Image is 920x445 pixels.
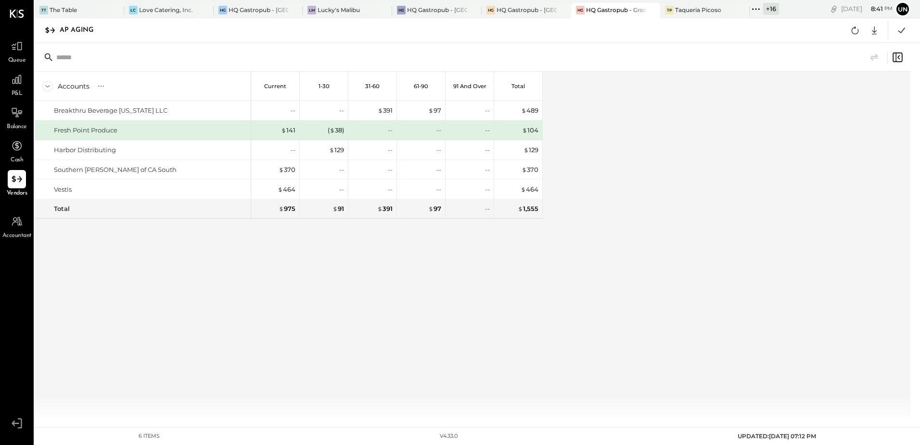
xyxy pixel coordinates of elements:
[518,205,523,212] span: $
[576,6,585,14] div: HG
[665,6,674,14] div: TP
[229,6,289,14] div: HQ Gastropub - [GEOGRAPHIC_DATA][PERSON_NAME]
[511,83,525,90] p: Total
[378,106,383,114] span: $
[428,106,441,115] div: 97
[330,126,335,134] span: $
[12,90,23,98] span: P&L
[58,81,89,91] div: Accounts
[329,145,344,155] div: 129
[291,106,295,115] div: --
[0,104,33,131] a: Balance
[763,3,779,15] div: + 16
[521,185,538,194] div: 464
[485,126,490,135] div: --
[485,106,490,115] div: --
[524,145,538,155] div: 129
[339,165,344,174] div: --
[485,185,490,194] div: --
[279,165,295,174] div: 370
[278,185,283,193] span: $
[522,126,538,135] div: 104
[436,165,441,174] div: --
[0,170,33,198] a: Vendors
[378,106,393,115] div: 391
[397,6,406,14] div: HG
[50,6,77,14] div: The Table
[8,56,26,65] span: Queue
[738,432,816,440] span: UPDATED: [DATE] 07:12 PM
[318,6,360,14] div: Lucky's Malibu
[428,106,434,114] span: $
[521,185,526,193] span: $
[0,212,33,240] a: Accountant
[428,205,434,212] span: $
[524,146,529,154] span: $
[129,6,138,14] div: LC
[54,126,117,135] div: Fresh Point Produce
[281,126,295,135] div: 141
[281,126,286,134] span: $
[328,126,344,135] div: ( 38 )
[829,4,839,14] div: copy link
[388,165,393,174] div: --
[522,126,527,134] span: $
[307,6,316,14] div: LM
[0,137,33,165] a: Cash
[388,145,393,155] div: --
[388,185,393,194] div: --
[279,205,284,212] span: $
[521,106,526,114] span: $
[329,146,334,154] span: $
[7,189,27,198] span: Vendors
[0,70,33,98] a: P&L
[522,166,527,173] span: $
[518,204,538,213] div: 1,555
[675,6,721,14] div: Taqueria Picoso
[332,204,344,213] div: 91
[486,6,495,14] div: HG
[497,6,557,14] div: HQ Gastropub - [GEOGRAPHIC_DATA]
[332,205,338,212] span: $
[407,6,467,14] div: HQ Gastropub - [GEOGRAPHIC_DATA]
[339,106,344,115] div: --
[485,165,490,174] div: --
[440,432,458,440] div: v 4.33.0
[54,145,116,155] div: Harbor Distributing
[522,165,538,174] div: 370
[60,23,103,38] div: AP Aging
[377,205,383,212] span: $
[428,204,441,213] div: 97
[485,204,490,213] div: --
[414,83,428,90] p: 61-90
[388,126,393,135] div: --
[319,83,330,90] p: 1-30
[586,6,646,14] div: HQ Gastropub - Graceland Speakeasy
[521,106,538,115] div: 489
[453,83,486,90] p: 91 and Over
[264,83,286,90] p: Current
[365,83,380,90] p: 31-60
[139,6,193,14] div: Love Catering, Inc.
[436,126,441,135] div: --
[291,145,295,155] div: --
[436,145,441,155] div: --
[377,204,393,213] div: 391
[139,432,160,440] div: 6 items
[39,6,48,14] div: TT
[11,156,23,165] span: Cash
[7,123,27,131] span: Balance
[895,1,910,17] button: Un
[218,6,227,14] div: HG
[339,185,344,194] div: --
[278,185,295,194] div: 464
[0,37,33,65] a: Queue
[54,185,72,194] div: Vestis
[841,4,893,13] div: [DATE]
[2,232,32,240] span: Accountant
[54,165,177,174] div: Southern [PERSON_NAME] of CA South
[279,204,295,213] div: 975
[54,106,167,115] div: Breakthru Beverage [US_STATE] LLC
[485,145,490,155] div: --
[279,166,284,173] span: $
